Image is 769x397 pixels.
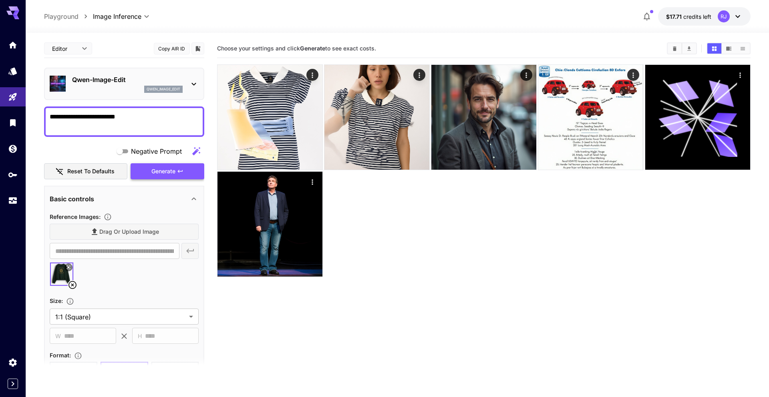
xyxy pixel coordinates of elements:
div: Home [8,40,18,50]
button: Adjust the dimensions of the generated image by specifying its width and height in pixels, or sel... [63,297,77,305]
button: Expand sidebar [8,379,18,389]
div: Actions [306,69,318,81]
div: Qwen-Image-Editqwen_image_edit [50,72,199,96]
span: Choose your settings and click to see exact costs. [217,45,376,52]
div: Playground [8,92,18,102]
button: Generate [131,163,204,180]
span: Generate [151,166,175,176]
button: $17.7135RJ [658,7,751,26]
img: 9k= [217,65,322,170]
span: Reference Images : [50,213,101,220]
span: Format : [50,352,71,359]
button: Upload a reference image to guide the result. This is needed for Image-to-Image or Inpainting. Su... [101,213,115,221]
div: API Keys [8,170,18,180]
div: Usage [8,196,18,206]
button: Choose the file format for the output image. [71,352,85,360]
nav: breadcrumb [44,12,93,21]
div: Actions [306,176,318,188]
b: Generate [300,45,325,52]
button: Add to library [194,44,201,53]
div: Clear AllDownload All [667,42,697,54]
button: Show media in video view [722,43,736,54]
span: W [55,331,61,341]
img: 2Q== [217,172,322,277]
div: Actions [520,69,532,81]
div: Actions [627,69,639,81]
div: Settings [8,357,18,367]
button: Copy AIR ID [154,43,190,54]
button: Clear All [668,43,682,54]
img: Z [431,65,536,170]
div: Library [8,118,18,128]
span: credits left [683,13,711,20]
span: $17.71 [666,13,683,20]
div: Wallet [8,144,18,154]
div: $17.7135 [666,12,711,21]
span: H [138,331,142,341]
span: Negative Prompt [131,146,182,156]
span: Editor [52,44,77,53]
p: Qwen-Image-Edit [72,75,183,84]
button: Reset to defaults [44,163,127,180]
div: Actions [734,69,746,81]
button: Download All [682,43,696,54]
span: 1:1 (Square) [55,312,186,322]
p: Basic controls [50,194,94,204]
div: RJ [718,10,730,22]
span: Size : [50,297,63,304]
span: Image Inference [93,12,141,21]
button: Show media in list view [736,43,750,54]
a: Playground [44,12,79,21]
img: 9k= [538,65,643,170]
div: Actions [413,69,425,81]
div: Show media in grid viewShow media in video viewShow media in list view [707,42,751,54]
div: Basic controls [50,189,199,209]
img: 9k= [324,65,429,170]
div: Models [8,66,18,76]
button: Show media in grid view [707,43,721,54]
p: qwen_image_edit [147,86,180,92]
